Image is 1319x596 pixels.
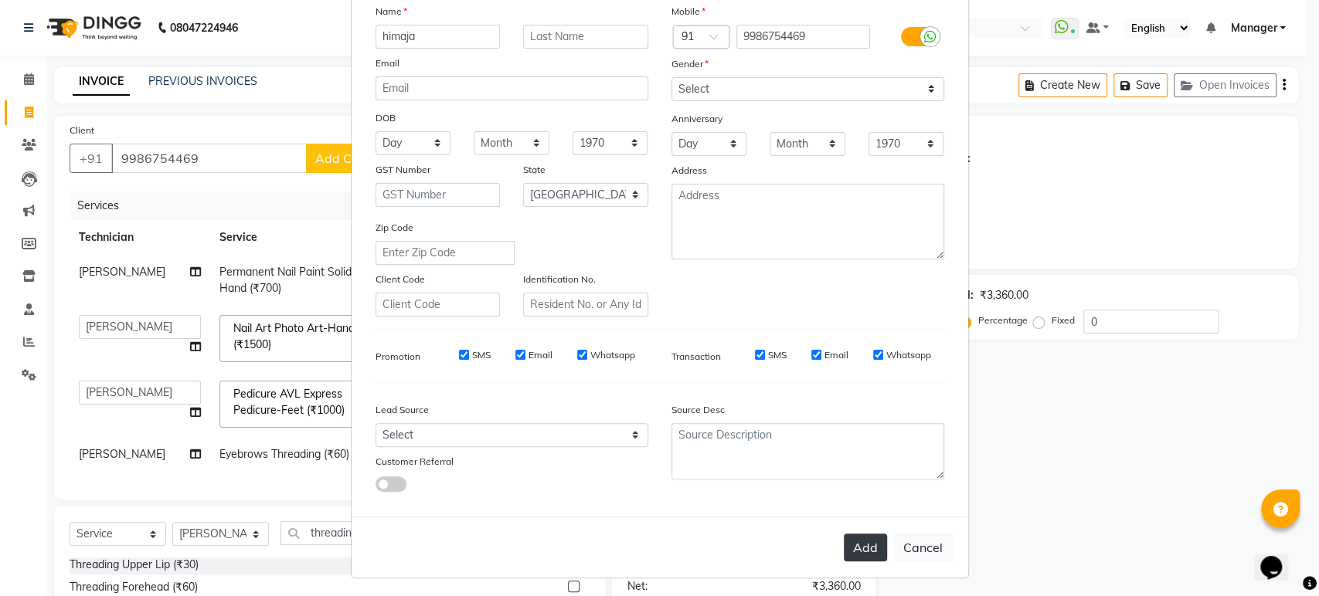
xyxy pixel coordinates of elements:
input: Enter Zip Code [376,241,515,265]
label: Client Code [376,273,425,286]
label: Mobile [671,5,705,19]
label: Anniversary [671,112,722,126]
label: Email [824,348,848,362]
iframe: chat widget [1254,534,1304,581]
input: Resident No. or Any Id [523,293,648,317]
label: DOB [376,111,396,125]
label: Name [376,5,407,19]
button: Cancel [893,533,953,562]
label: Source Desc [671,403,725,417]
input: Client Code [376,293,501,317]
label: SMS [472,348,491,362]
label: GST Number [376,163,430,177]
label: Promotion [376,350,420,364]
label: Whatsapp [886,348,931,362]
input: First Name [376,25,501,49]
label: State [523,163,546,177]
button: Add [844,533,887,561]
input: Mobile [736,25,870,49]
label: Email [529,348,552,362]
label: Customer Referral [376,455,454,469]
label: Whatsapp [590,348,635,362]
input: Last Name [523,25,648,49]
label: SMS [768,348,787,362]
input: GST Number [376,183,501,207]
label: Zip Code [376,221,413,235]
label: Lead Source [376,403,429,417]
label: Address [671,164,707,178]
label: Transaction [671,350,721,364]
label: Gender [671,57,709,71]
label: Email [376,56,399,70]
label: Identification No. [523,273,596,286]
input: Email [376,76,648,100]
